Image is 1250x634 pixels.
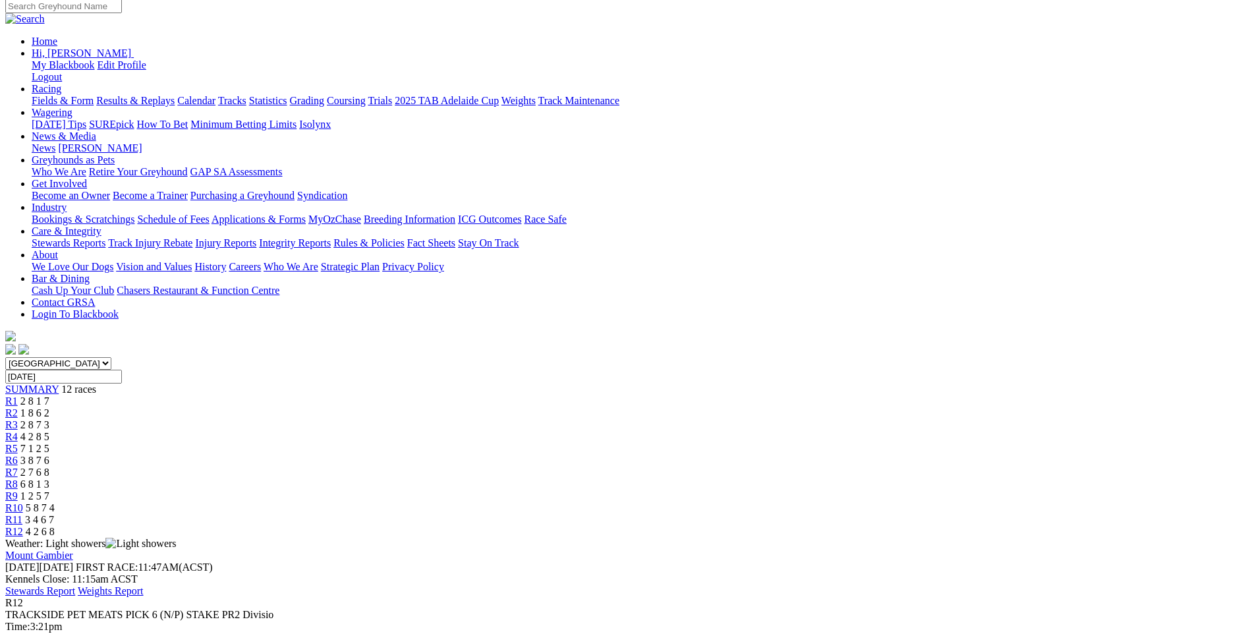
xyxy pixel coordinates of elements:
[5,344,16,355] img: facebook.svg
[26,526,55,537] span: 4 2 6 8
[96,95,175,106] a: Results & Replays
[5,621,30,632] span: Time:
[32,273,90,284] a: Bar & Dining
[5,585,75,596] a: Stewards Report
[32,261,113,272] a: We Love Our Dogs
[5,431,18,442] a: R4
[32,119,1245,130] div: Wagering
[116,261,192,272] a: Vision and Values
[32,237,105,248] a: Stewards Reports
[32,71,62,82] a: Logout
[32,202,67,213] a: Industry
[5,514,22,525] a: R11
[249,95,287,106] a: Statistics
[32,47,131,59] span: Hi, [PERSON_NAME]
[5,419,18,430] a: R3
[190,166,283,177] a: GAP SA Assessments
[5,370,122,384] input: Select date
[32,225,101,237] a: Care & Integrity
[32,142,1245,154] div: News & Media
[32,297,95,308] a: Contact GRSA
[229,261,261,272] a: Careers
[26,502,55,513] span: 5 8 7 4
[382,261,444,272] a: Privacy Policy
[364,214,455,225] a: Breeding Information
[264,261,318,272] a: Who We Are
[5,467,18,478] a: R7
[333,237,405,248] a: Rules & Policies
[89,119,134,130] a: SUREpick
[5,597,23,608] span: R12
[290,95,324,106] a: Grading
[5,526,23,537] a: R12
[32,119,86,130] a: [DATE] Tips
[61,384,96,395] span: 12 races
[5,455,18,466] span: R6
[89,166,188,177] a: Retire Your Greyhound
[58,142,142,154] a: [PERSON_NAME]
[5,502,23,513] a: R10
[76,562,213,573] span: 11:47AM(ACST)
[458,214,521,225] a: ICG Outcomes
[5,609,1245,621] div: TRACKSIDE PET MEATS PICK 6 (N/P) STAKE PR2 Divisio
[32,261,1245,273] div: About
[32,154,115,165] a: Greyhounds as Pets
[32,83,61,94] a: Racing
[32,95,94,106] a: Fields & Form
[32,178,87,189] a: Get Involved
[177,95,215,106] a: Calendar
[321,261,380,272] a: Strategic Plan
[5,331,16,341] img: logo-grsa-white.png
[5,550,73,561] a: Mount Gambier
[32,249,58,260] a: About
[98,59,146,71] a: Edit Profile
[195,237,256,248] a: Injury Reports
[32,59,1245,83] div: Hi, [PERSON_NAME]
[368,95,392,106] a: Trials
[5,13,45,25] img: Search
[190,119,297,130] a: Minimum Betting Limits
[32,166,1245,178] div: Greyhounds as Pets
[32,190,110,201] a: Become an Owner
[194,261,226,272] a: History
[5,490,18,502] a: R9
[32,36,57,47] a: Home
[5,395,18,407] a: R1
[20,490,49,502] span: 1 2 5 7
[76,562,138,573] span: FIRST RACE:
[538,95,619,106] a: Track Maintenance
[20,407,49,418] span: 1 8 6 2
[5,562,73,573] span: [DATE]
[108,237,192,248] a: Track Injury Rebate
[20,478,49,490] span: 6 8 1 3
[25,514,54,525] span: 3 4 6 7
[395,95,499,106] a: 2025 TAB Adelaide Cup
[20,443,49,454] span: 7 1 2 5
[20,455,49,466] span: 3 8 7 6
[5,407,18,418] a: R2
[32,47,134,59] a: Hi, [PERSON_NAME]
[327,95,366,106] a: Coursing
[218,95,246,106] a: Tracks
[113,190,188,201] a: Become a Trainer
[18,344,29,355] img: twitter.svg
[407,237,455,248] a: Fact Sheets
[78,585,144,596] a: Weights Report
[299,119,331,130] a: Isolynx
[5,538,177,549] span: Weather: Light showers
[5,621,1245,633] div: 3:21pm
[5,384,59,395] a: SUMMARY
[117,285,279,296] a: Chasers Restaurant & Function Centre
[5,573,1245,585] div: Kennels Close: 11:15am ACST
[32,59,95,71] a: My Blackbook
[212,214,306,225] a: Applications & Forms
[32,142,55,154] a: News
